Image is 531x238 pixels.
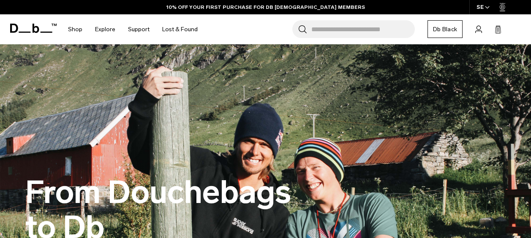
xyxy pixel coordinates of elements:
a: 10% OFF YOUR FIRST PURCHASE FOR DB [DEMOGRAPHIC_DATA] MEMBERS [166,3,365,11]
a: Shop [68,14,82,44]
a: Support [128,14,150,44]
a: Lost & Found [162,14,198,44]
nav: Main Navigation [62,14,204,44]
a: Db Black [428,20,463,38]
a: Explore [95,14,115,44]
